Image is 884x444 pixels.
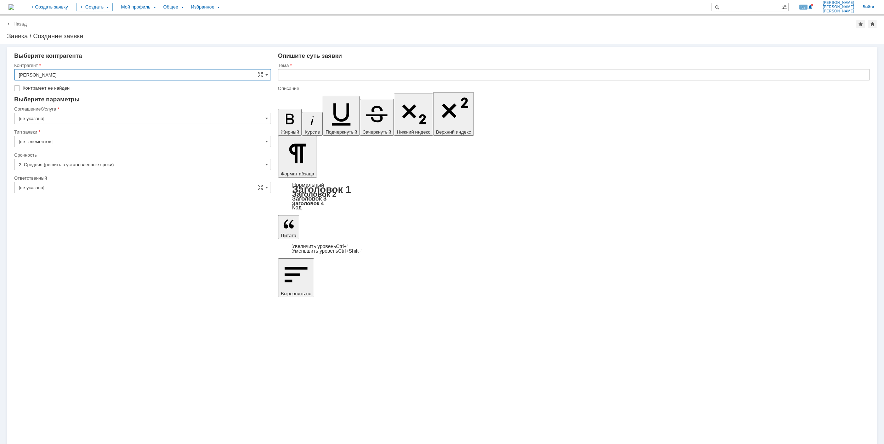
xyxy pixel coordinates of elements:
div: Тема [278,63,868,68]
div: Заявка / Создание заявки [7,33,877,40]
span: Жирный [281,129,299,135]
span: Ctrl+' [336,243,348,249]
span: 52 [799,5,807,10]
span: Подчеркнутый [325,129,357,135]
div: Цитата [278,244,870,253]
a: Назад [13,21,27,27]
span: Опишите суть заявки [278,52,342,59]
img: logo [8,4,14,10]
span: Сложная форма [257,185,263,190]
button: Цитата [278,215,299,239]
span: Верхний индекс [436,129,471,135]
div: Ответственный [14,176,270,180]
span: Сложная форма [257,72,263,78]
span: Выберите параметры [14,96,80,103]
div: Формат абзаца [278,182,870,210]
span: Курсив [305,129,320,135]
span: Выберите контрагента [14,52,82,59]
button: Формат абзаца [278,136,317,178]
span: Ctrl+Shift+' [338,248,363,254]
div: Сделать домашней страницей [868,20,877,28]
button: Верхний индекс [433,92,474,136]
button: Выровнять по [278,258,314,297]
a: Заголовок 2 [292,190,336,198]
span: Цитата [281,233,296,238]
span: Расширенный поиск [781,3,788,10]
span: Зачеркнутый [363,129,391,135]
div: Описание [278,86,868,91]
div: Тип заявки [14,130,270,134]
a: Код [292,204,302,211]
span: [PERSON_NAME] [823,1,854,5]
div: Срочность [14,153,270,157]
div: Соглашение/Услуга [14,107,270,111]
button: Курсив [302,112,323,136]
button: Нижний индекс [394,94,433,136]
a: Заголовок 3 [292,195,327,202]
div: Добавить в избранное [856,20,865,28]
div: Создать [76,3,113,11]
button: Зачеркнутый [360,99,394,136]
a: Increase [292,243,348,249]
span: Формат абзаца [281,171,314,176]
button: Жирный [278,109,302,136]
span: Нижний индекс [397,129,430,135]
button: Подчеркнутый [323,96,360,136]
span: Выровнять по [281,291,311,296]
a: Заголовок 1 [292,184,351,195]
span: [PERSON_NAME] [823,5,854,9]
span: [PERSON_NAME] [823,9,854,13]
a: Нормальный [292,182,324,188]
label: Контрагент не найден [23,85,270,91]
a: Заголовок 4 [292,200,324,206]
a: Decrease [292,248,363,254]
a: Перейти на домашнюю страницу [8,4,14,10]
div: Контрагент [14,63,270,68]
